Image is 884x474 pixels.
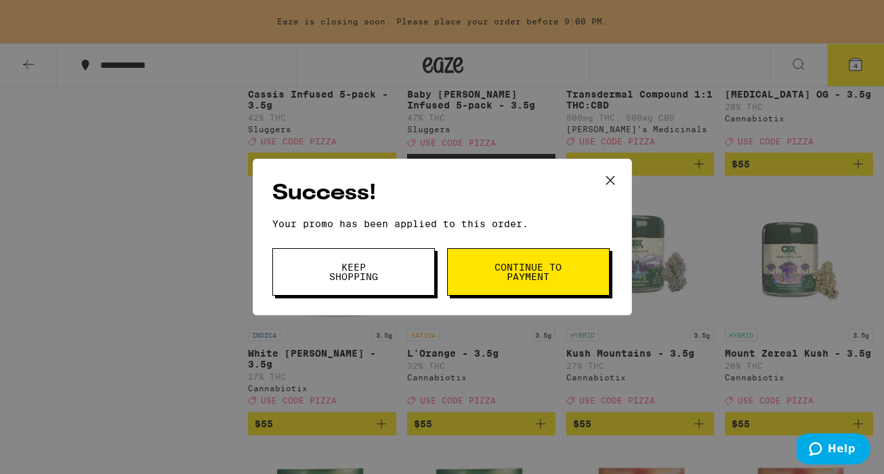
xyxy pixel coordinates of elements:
[319,262,388,281] span: Keep Shopping
[272,218,612,229] p: Your promo has been applied to this order.
[494,262,563,281] span: Continue to payment
[797,433,870,467] iframe: Opens a widget where you can find more information
[447,248,610,296] button: Continue to payment
[272,248,435,296] button: Keep Shopping
[272,178,612,209] h2: Success!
